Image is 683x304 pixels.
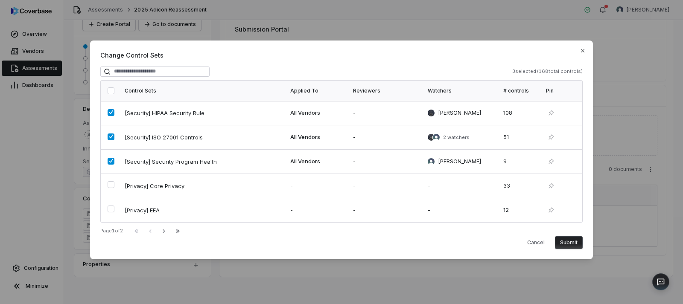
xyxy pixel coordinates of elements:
span: All Vendors [290,158,320,165]
span: [Security] Security Program Health [125,158,217,165]
span: - [290,206,293,213]
td: 33 [498,174,541,198]
img: Steve Mancini avatar [428,134,435,141]
span: - [353,133,356,140]
div: Applied To [290,87,343,94]
span: All Vendors [290,109,320,116]
span: [PERSON_NAME] [438,109,481,117]
span: - [353,109,356,116]
span: Change Control Sets [100,51,583,60]
span: - [353,158,356,165]
span: [Security] ISO 27001 Controls [125,133,203,141]
span: - [290,182,293,189]
span: [Privacy] EEA [125,206,160,214]
span: - [353,182,356,189]
td: 9 [498,149,541,174]
button: Submit [555,236,583,249]
span: - [428,206,430,213]
div: Reviewers [353,87,417,94]
div: Pin [546,87,575,94]
div: Control Sets [125,87,280,94]
img: Steve Mancini avatar [428,110,435,116]
img: Justin Trimachi avatar [433,134,440,141]
td: 12 [498,198,541,222]
div: # controls [503,87,536,94]
span: [PERSON_NAME] [438,157,481,166]
div: Page 1 of 2 [100,228,123,234]
td: 108 [498,101,541,125]
span: [Privacy] Core Privacy [125,182,184,190]
img: Justin Trimachi avatar [428,158,435,165]
td: 51 [498,125,541,149]
span: - [353,206,356,213]
div: Watchers [428,87,493,94]
span: - [428,182,430,189]
span: [Security] HIPAA Security Rule [125,109,204,117]
span: 3 selected [512,68,536,75]
span: 2 watchers [443,134,470,140]
span: All Vendors [290,133,320,140]
span: ( 168 total controls) [537,68,583,75]
button: Cancel [522,236,550,249]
